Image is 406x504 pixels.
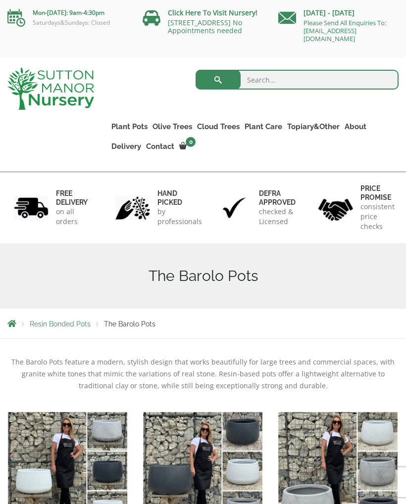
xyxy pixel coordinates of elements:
p: consistent price checks [360,202,395,231]
span: The Barolo Pots [104,320,155,328]
h6: Price promise [360,184,395,202]
img: 1.jpg [14,195,49,221]
p: checked & Licensed [259,207,296,227]
a: Please Send All Enquiries To: [EMAIL_ADDRESS][DOMAIN_NAME] [304,18,386,43]
a: Olive Trees [150,120,195,134]
p: on all orders [56,207,88,227]
p: by professionals [157,207,202,227]
a: Contact [144,139,177,153]
p: Mon-[DATE]: 9am-4:30pm [7,7,128,19]
h6: FREE DELIVERY [56,189,88,207]
img: 2.jpg [115,195,150,221]
nav: Breadcrumbs [7,320,399,327]
a: Plant Pots [109,120,150,134]
a: Resin Bonded Pots [30,320,91,328]
a: Click Here To Visit Nursery! [168,8,257,17]
a: Cloud Trees [195,120,242,134]
a: Plant Care [242,120,285,134]
p: Saturdays&Sundays: Closed [7,19,128,27]
a: [STREET_ADDRESS] No Appointments needed [168,18,242,35]
img: 3.jpg [217,195,252,221]
img: 4.jpg [318,192,353,223]
a: Topiary&Other [285,120,342,134]
a: Delivery [109,139,144,153]
h6: hand picked [157,189,202,207]
a: 0 [177,139,199,153]
p: [DATE] - [DATE] [278,7,399,19]
span: 0 [186,137,196,147]
img: logo [7,67,94,110]
h6: Defra approved [259,189,296,207]
p: The Barolo Pots feature a modern, stylish design that works beautifully for large trees and comme... [7,356,399,392]
input: Search... [196,70,399,90]
a: About [342,120,369,134]
h1: The Barolo Pots [7,267,399,285]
